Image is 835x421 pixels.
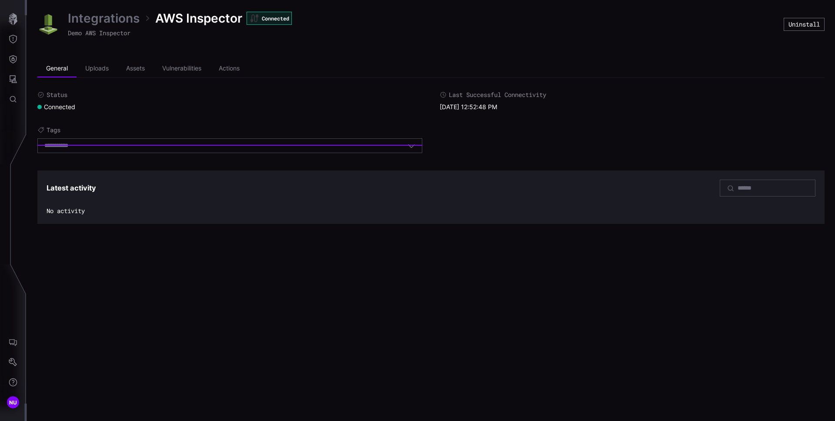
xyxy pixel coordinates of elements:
[154,60,210,77] li: Vulnerabilities
[784,18,825,31] button: Uninstall
[47,126,60,134] span: Tags
[117,60,154,77] li: Assets
[37,60,77,77] li: General
[47,184,96,193] h3: Latest activity
[47,207,815,215] span: No activity
[440,103,497,110] time: [DATE] 12:52:48 PM
[210,60,248,77] li: Actions
[247,12,292,25] div: Connected
[407,142,415,150] button: Toggle options menu
[47,91,67,99] span: Status
[68,29,130,37] span: Demo AWS Inspector
[0,392,26,412] button: NU
[37,103,75,111] div: Connected
[77,60,117,77] li: Uploads
[68,10,140,26] a: Integrations
[155,10,242,26] span: AWS Inspector
[449,91,546,99] span: Last Successful Connectivity
[9,398,17,407] span: NU
[37,13,59,35] img: Demo AWS Inspector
